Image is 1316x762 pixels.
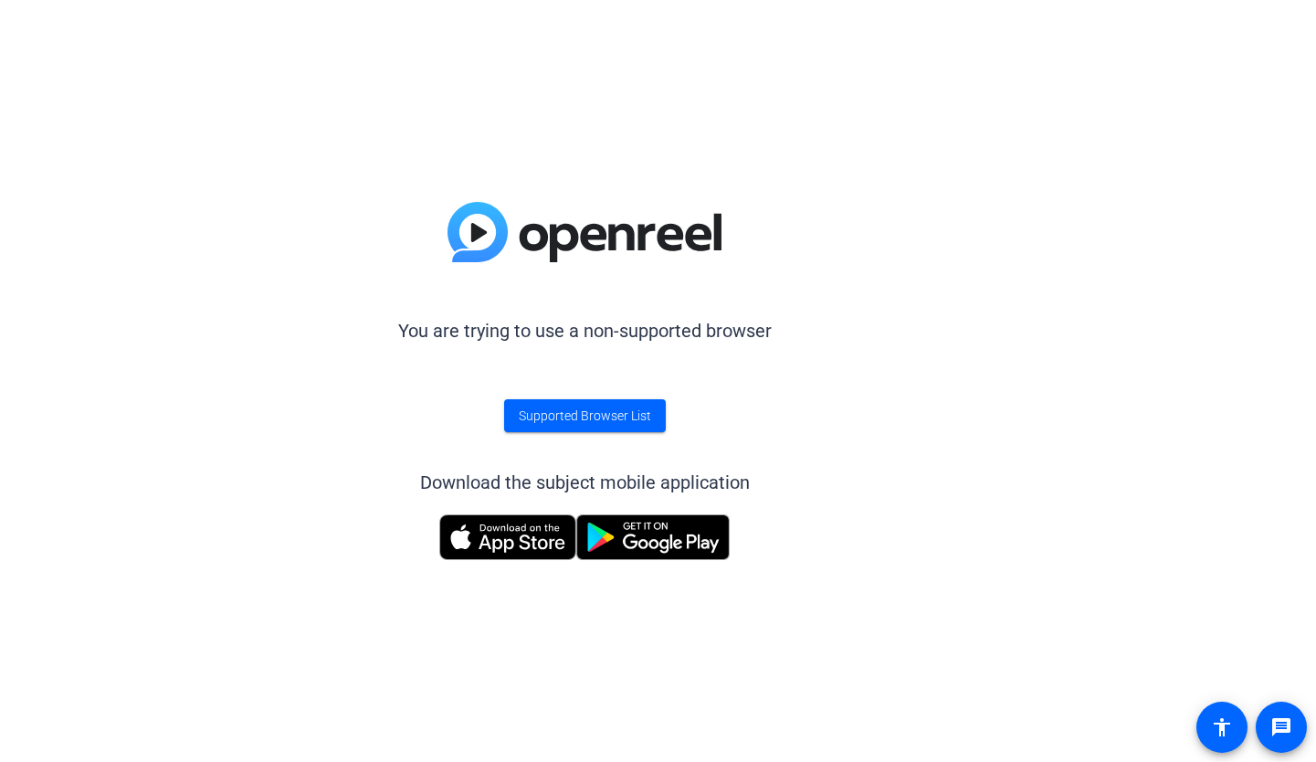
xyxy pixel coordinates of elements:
[439,514,576,560] img: Download on the App Store
[1211,716,1233,738] mat-icon: accessibility
[398,317,772,344] p: You are trying to use a non-supported browser
[576,514,730,560] img: Get it on Google Play
[1270,716,1292,738] mat-icon: message
[504,399,666,432] a: Supported Browser List
[420,469,750,496] div: Download the subject mobile application
[447,202,721,262] img: blue-gradient.svg
[519,407,651,426] span: Supported Browser List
